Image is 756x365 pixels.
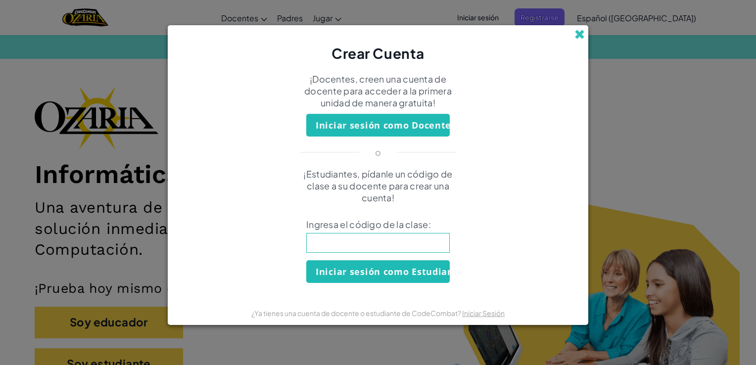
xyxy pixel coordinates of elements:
[306,219,450,230] span: Ingresa el código de la clase:
[291,168,465,204] p: ¡Estudiantes, pídanle un código de clase a su docente para crear una cuenta!
[306,114,450,137] button: Iniciar sesión como Docente
[375,146,381,158] p: o
[291,73,465,109] p: ¡Docentes, creen una cuenta de docente para acceder a la primera unidad de manera gratuita!
[306,260,450,283] button: Iniciar sesión como Estudiante
[462,309,505,318] a: Iniciar Sesión
[331,45,425,62] span: Crear Cuenta
[251,309,462,318] span: ¿Ya tienes una cuenta de docente o estudiante de CodeCombat?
